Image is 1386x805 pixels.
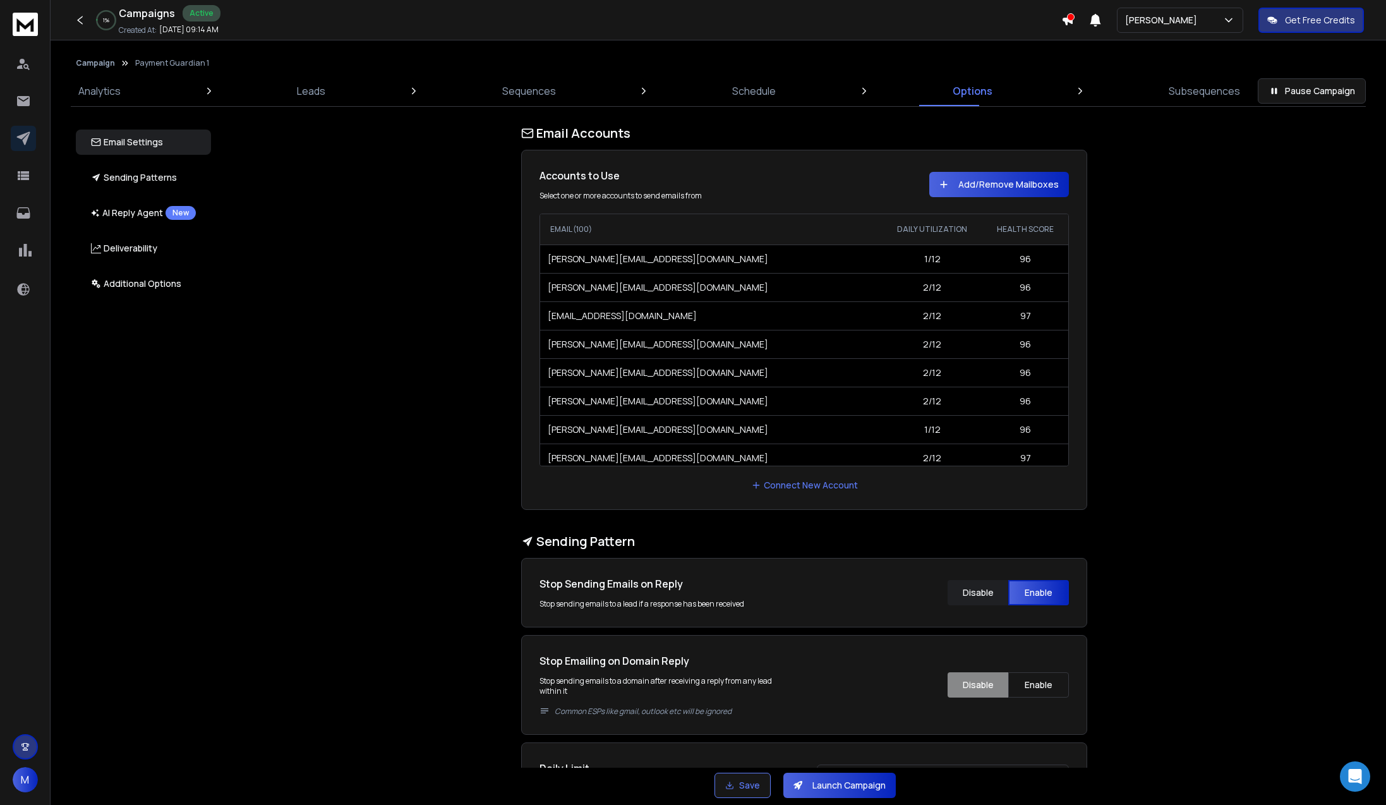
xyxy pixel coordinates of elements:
div: Active [183,5,220,21]
button: Campaign [76,58,115,68]
a: Sequences [495,76,563,106]
p: Analytics [78,83,121,99]
p: Email Settings [91,136,163,148]
a: Analytics [71,76,128,106]
a: Leads [289,76,333,106]
p: Get Free Credits [1285,14,1355,27]
a: Options [945,76,1000,106]
div: Open Intercom Messenger [1340,761,1370,792]
p: Schedule [732,83,776,99]
img: logo [13,13,38,36]
p: [DATE] 09:14 AM [159,25,219,35]
button: M [13,767,38,792]
p: 1 % [103,16,109,24]
p: Created At: [119,25,157,35]
p: [PERSON_NAME] [1125,14,1202,27]
p: Options [953,83,992,99]
a: Schedule [725,76,783,106]
p: Leads [297,83,325,99]
h1: Email Accounts [521,124,1087,142]
button: Pause Campaign [1258,78,1366,104]
p: Payment Guardian 1 [135,58,209,68]
h1: Campaigns [119,6,175,21]
a: Subsequences [1161,76,1248,106]
p: Sequences [502,83,556,99]
p: Subsequences [1169,83,1240,99]
button: Email Settings [76,130,211,155]
button: Get Free Credits [1258,8,1364,33]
